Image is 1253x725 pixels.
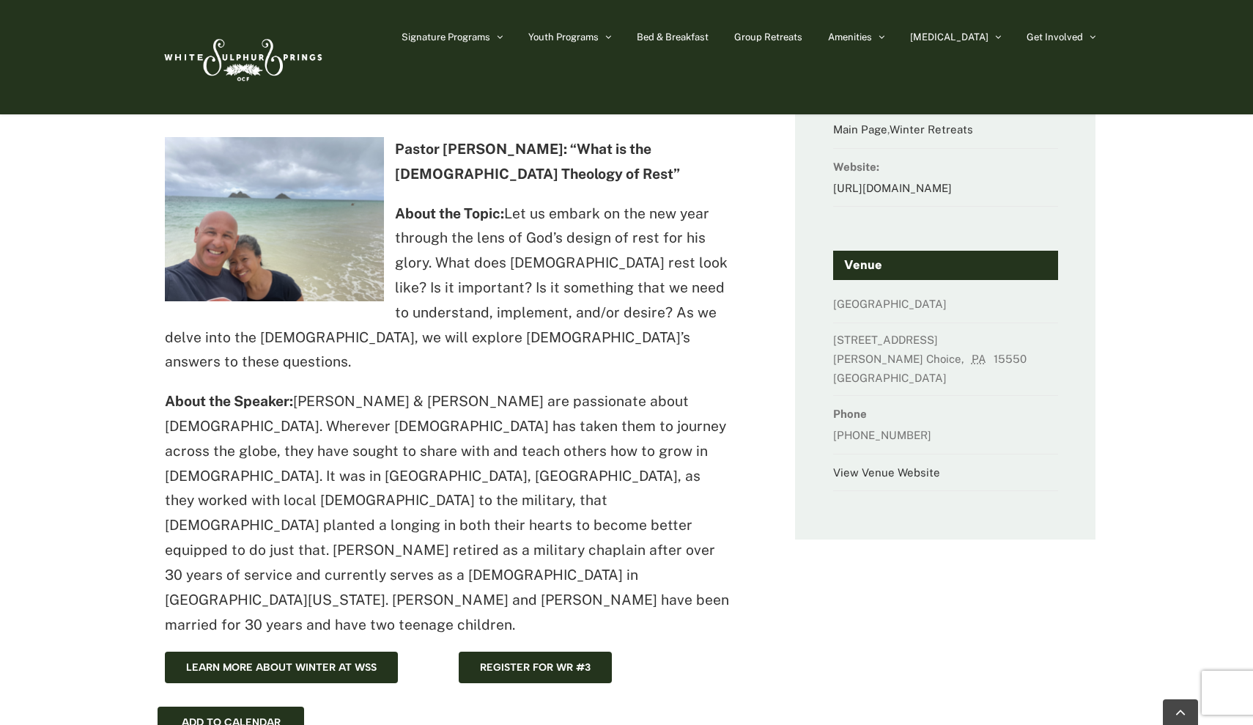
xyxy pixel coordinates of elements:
span: Get Involved [1027,32,1083,42]
strong: About the Topic: [395,205,504,221]
dt: Phone [833,403,1058,424]
span: Bed & Breakfast [637,32,709,42]
span: [STREET_ADDRESS] [833,334,938,346]
a: [URL][DOMAIN_NAME] [833,182,952,194]
span: 15550 [994,353,1031,365]
dt: Website: [833,156,1058,177]
dd: [PHONE_NUMBER] [833,424,1058,454]
a: View Venue Website [833,466,940,479]
span: Signature Programs [402,32,490,42]
a: Learn more about winter at WSS [165,652,398,683]
span: Register for WR #3 [480,661,591,674]
span: [MEDICAL_DATA] [910,32,988,42]
span: Youth Programs [528,32,599,42]
a: Register for WR #3 [459,652,612,683]
span: Group Retreats [734,32,802,42]
h4: Venue [833,251,1058,280]
span: [GEOGRAPHIC_DATA] [833,372,951,384]
dd: , [833,119,1058,148]
strong: Pastor [PERSON_NAME]: “What is the [DEMOGRAPHIC_DATA] Theology of Rest” [395,141,680,182]
a: Main Page [833,123,887,136]
span: [PERSON_NAME] Choice [833,353,961,365]
abbr: Pennsylvania [972,353,991,365]
span: Amenities [828,32,872,42]
dd: [GEOGRAPHIC_DATA] [833,293,1058,323]
span: , [961,353,969,365]
strong: About the Speaker: [165,393,293,409]
p: [PERSON_NAME] & [PERSON_NAME] are passionate about [DEMOGRAPHIC_DATA]. Wherever [DEMOGRAPHIC_DATA... [165,389,729,637]
p: Let us embark on the new year through the lens of God’s design of rest for his glory. What does [... [165,202,729,375]
span: Learn more about winter at WSS [186,661,377,674]
a: Winter Retreats [890,123,973,136]
img: White Sulphur Springs Logo [158,23,326,92]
